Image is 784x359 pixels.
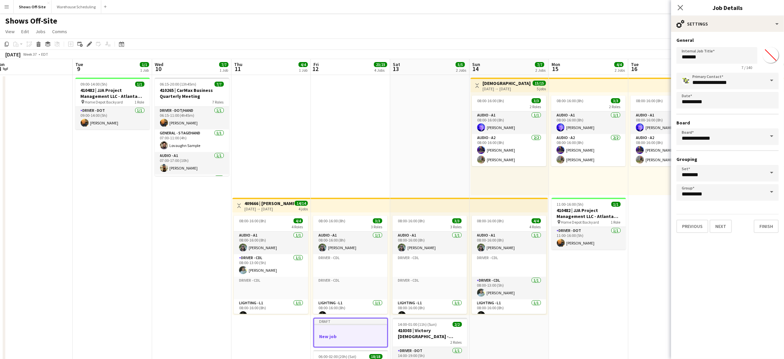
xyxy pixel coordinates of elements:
[19,27,32,36] a: Edit
[5,16,57,26] h1: Shows Off-Site
[51,0,101,13] button: Warehouse Scheduling
[33,27,48,36] a: Jobs
[671,3,784,12] h3: Job Details
[676,156,779,162] h3: Grouping
[754,220,779,233] button: Finish
[22,52,39,57] span: Week 37
[676,220,708,233] button: Previous
[5,29,15,35] span: View
[710,220,732,233] button: Next
[736,65,757,70] span: 7 / 140
[14,0,51,13] button: Shows Off-Site
[671,16,784,32] div: Settings
[36,29,45,35] span: Jobs
[52,29,67,35] span: Comms
[676,120,779,126] h3: Board
[49,27,70,36] a: Comms
[41,52,48,57] div: EDT
[676,37,779,43] h3: General
[3,27,17,36] a: View
[5,51,21,58] div: [DATE]
[21,29,29,35] span: Edit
